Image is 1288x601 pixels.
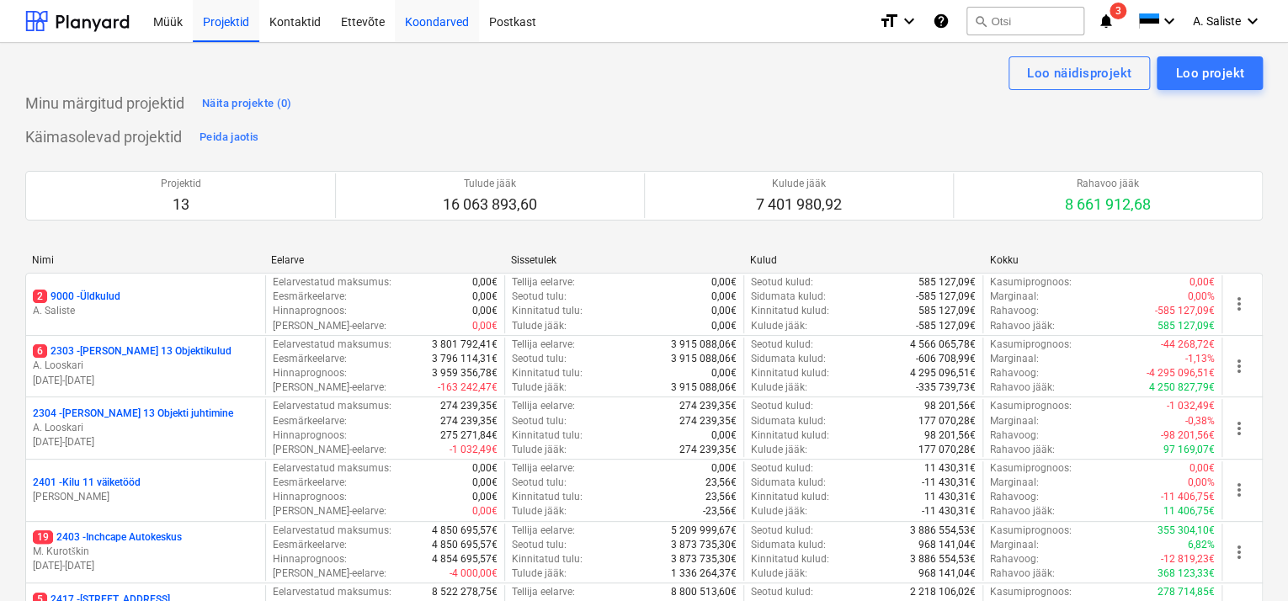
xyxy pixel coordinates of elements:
[1065,177,1151,191] p: Rahavoo jääk
[711,461,737,476] p: 0,00€
[1193,14,1241,28] span: A. Saliste
[922,504,976,519] p: -11 430,31€
[161,177,201,191] p: Projektid
[512,585,575,599] p: Tellija eelarve :
[922,476,976,490] p: -11 430,31€
[990,524,1072,538] p: Kasumiprognoos :
[990,504,1055,519] p: Rahavoo jääk :
[751,443,807,457] p: Kulude jääk :
[916,319,976,333] p: -585 127,09€
[990,414,1039,428] p: Marginaal :
[200,128,258,147] div: Peida jaotis
[273,275,391,290] p: Eelarvestatud maksumus :
[273,504,386,519] p: [PERSON_NAME]-eelarve :
[33,407,233,421] p: 2304 - [PERSON_NAME] 13 Objekti juhtimine
[924,428,976,443] p: 98 201,56€
[1229,418,1249,439] span: more_vert
[512,352,567,366] p: Seotud tulu :
[990,254,1216,266] div: Kokku
[711,304,737,318] p: 0,00€
[990,428,1039,443] p: Rahavoog :
[751,366,829,380] p: Kinnitatud kulud :
[432,552,498,566] p: 4 854 695,57€
[273,538,347,552] p: Eesmärkeelarve :
[671,552,737,566] p: 3 873 735,30€
[33,421,258,435] p: A. Looskari
[1190,461,1215,476] p: 0,00€
[990,399,1072,413] p: Kasumiprognoos :
[924,461,976,476] p: 11 430,31€
[671,352,737,366] p: 3 915 088,06€
[751,490,829,504] p: Kinnitatud kulud :
[512,461,575,476] p: Tellija eelarve :
[1204,520,1288,601] iframe: Chat Widget
[1158,566,1215,581] p: 368 123,33€
[273,352,347,366] p: Eesmärkeelarve :
[432,352,498,366] p: 3 796 114,31€
[33,344,47,358] span: 6
[512,428,583,443] p: Kinnitatud tulu :
[432,366,498,380] p: 3 959 356,78€
[1229,356,1249,376] span: more_vert
[1027,62,1131,84] div: Loo näidisprojekt
[273,552,347,566] p: Hinnaprognoos :
[33,530,53,544] span: 19
[910,524,976,538] p: 3 886 554,53€
[1188,538,1215,552] p: 6,82%
[25,93,184,114] p: Minu märgitud projektid
[1163,504,1215,519] p: 11 406,75€
[910,338,976,352] p: 4 566 065,78€
[916,380,976,395] p: -335 739,73€
[1190,275,1215,290] p: 0,00€
[472,490,498,504] p: 0,00€
[438,380,498,395] p: -163 242,47€
[432,524,498,538] p: 4 850 695,57€
[33,290,258,318] div: 29000 -ÜldkuludA. Saliste
[443,177,537,191] p: Tulude jääk
[198,90,296,117] button: Näita projekte (0)
[751,428,829,443] p: Kinnitatud kulud :
[671,380,737,395] p: 3 915 088,06€
[751,399,813,413] p: Seotud kulud :
[512,476,567,490] p: Seotud tulu :
[273,524,391,538] p: Eelarvestatud maksumus :
[32,254,258,266] div: Nimi
[33,290,120,304] p: 9000 - Üldkulud
[512,399,575,413] p: Tellija eelarve :
[512,290,567,304] p: Seotud tulu :
[1167,399,1215,413] p: -1 032,49€
[273,566,386,581] p: [PERSON_NAME]-eelarve :
[1155,304,1215,318] p: -585 127,09€
[679,414,737,428] p: 274 239,35€
[511,254,737,266] div: Sissetulek
[33,559,258,573] p: [DATE] - [DATE]
[671,524,737,538] p: 5 209 999,67€
[918,414,976,428] p: 177 070,28€
[1158,319,1215,333] p: 585 127,09€
[751,304,829,318] p: Kinnitatud kulud :
[751,338,813,352] p: Seotud kulud :
[273,490,347,504] p: Hinnaprognoos :
[1158,585,1215,599] p: 278 714,85€
[990,380,1055,395] p: Rahavoo jääk :
[512,566,567,581] p: Tulude jääk :
[1147,366,1215,380] p: -4 295 096,51€
[916,290,976,304] p: -585 127,09€
[1159,11,1179,31] i: keyboard_arrow_down
[679,399,737,413] p: 274 239,35€
[751,414,826,428] p: Sidumata kulud :
[33,344,232,359] p: 2303 - [PERSON_NAME] 13 Objektikulud
[1229,294,1249,314] span: more_vert
[432,338,498,352] p: 3 801 792,41€
[33,407,258,449] div: 2304 -[PERSON_NAME] 13 Objekti juhtimineA. Looskari[DATE]-[DATE]
[440,428,498,443] p: 275 271,84€
[899,11,919,31] i: keyboard_arrow_down
[33,304,258,318] p: A. Saliste
[990,319,1055,333] p: Rahavoo jääk :
[1175,62,1244,84] div: Loo projekt
[1229,480,1249,500] span: more_vert
[512,319,567,333] p: Tulude jääk :
[273,414,347,428] p: Eesmärkeelarve :
[273,380,386,395] p: [PERSON_NAME]-eelarve :
[918,304,976,318] p: 585 127,09€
